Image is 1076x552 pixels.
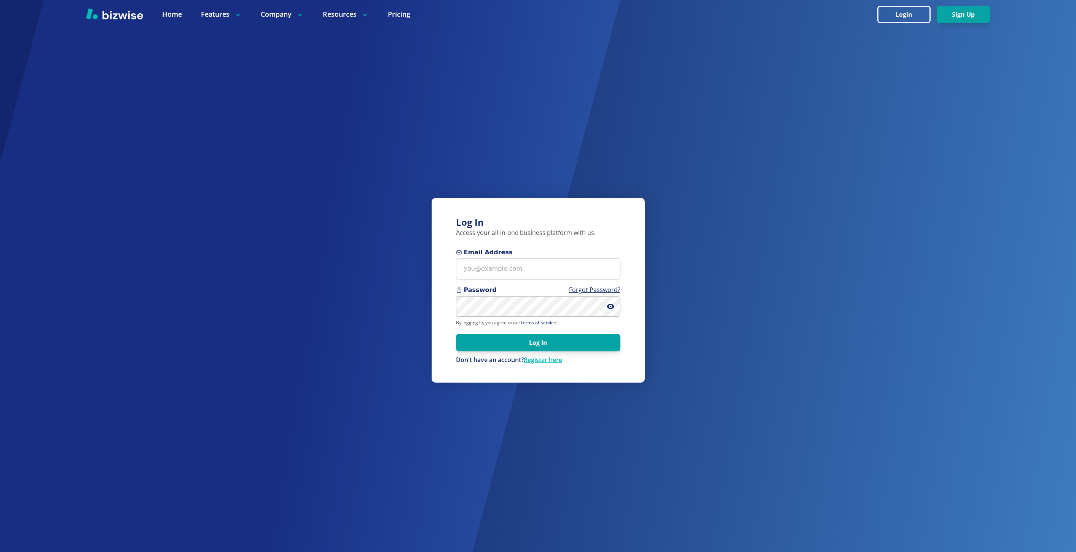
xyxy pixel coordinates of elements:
[877,6,931,23] button: Login
[456,334,620,351] button: Log In
[201,10,242,19] p: Features
[524,356,562,364] a: Register here
[937,11,990,18] a: Sign Up
[456,320,620,326] p: By logging in, you agree to our .
[520,319,556,326] a: Terms of Service
[456,258,620,279] input: you@example.com
[86,8,143,19] img: Bizwise Logo
[162,10,182,19] a: Home
[388,10,410,19] a: Pricing
[456,248,620,257] span: Email Address
[456,286,620,295] span: Password
[456,356,620,364] div: Don't have an account?Register here
[877,11,937,18] a: Login
[261,10,304,19] p: Company
[323,10,369,19] p: Resources
[569,286,620,294] a: Forgot Password?
[456,356,620,364] p: Don't have an account?
[456,229,620,237] p: Access your all-in-one business platform with us.
[937,6,990,23] button: Sign Up
[456,216,620,229] h3: Log In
